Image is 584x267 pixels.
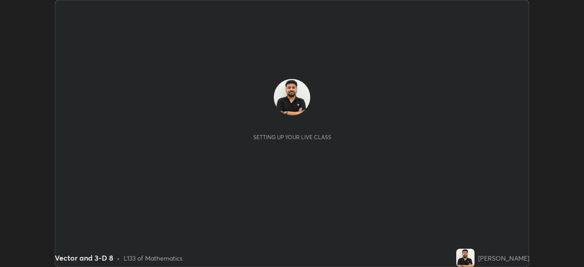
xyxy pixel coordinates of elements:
img: a9ba632262ef428287db51fe8869eec0.jpg [274,79,310,115]
div: • [117,253,120,263]
div: Setting up your live class [253,134,331,141]
div: Vector and 3-D 8 [55,252,113,263]
div: [PERSON_NAME] [478,253,529,263]
div: L133 of Mathematics [124,253,182,263]
img: a9ba632262ef428287db51fe8869eec0.jpg [456,249,474,267]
